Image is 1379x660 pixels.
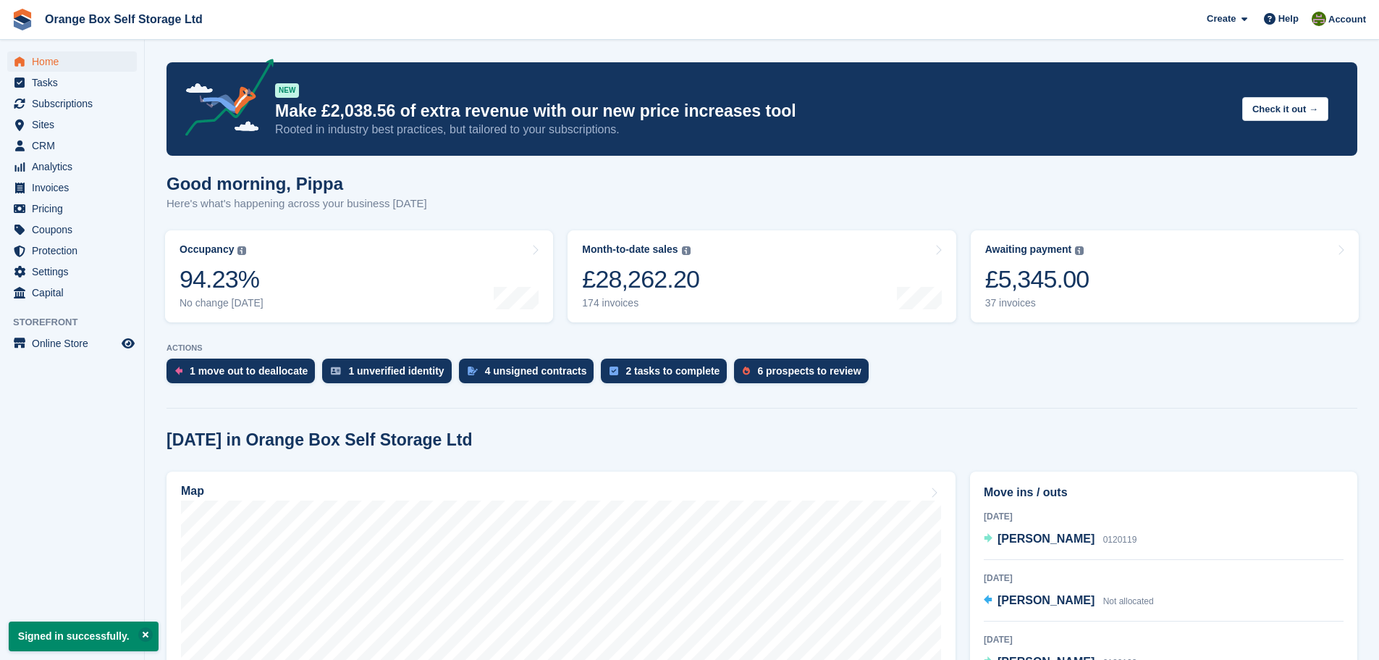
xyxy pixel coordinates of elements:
[568,230,956,322] a: Month-to-date sales £28,262.20 174 invoices
[180,297,263,309] div: No change [DATE]
[32,333,119,354] span: Online Store
[1103,596,1154,606] span: Not allocated
[984,484,1344,501] h2: Move ins / outs
[7,199,137,219] a: menu
[485,365,587,377] div: 4 unsigned contracts
[32,135,119,156] span: CRM
[7,177,137,198] a: menu
[166,174,427,193] h1: Good morning, Pippa
[971,230,1359,322] a: Awaiting payment £5,345.00 37 invoices
[7,72,137,93] a: menu
[275,101,1231,122] p: Make £2,038.56 of extra revenue with our new price increases tool
[175,367,182,375] img: move_outs_to_deallocate_icon-f764333ba52eb49d3ac5e1228854f67142a1ed5810a6f6cc68b1a99e826820c5.svg
[12,9,33,30] img: stora-icon-8386f47178a22dfd0bd8f6a31ec36ba5ce8667c1dd55bd0f319d3a0aa187defe.svg
[734,359,875,390] a: 6 prospects to review
[757,365,861,377] div: 6 prospects to review
[166,196,427,212] p: Here's what's happening across your business [DATE]
[7,93,137,114] a: menu
[7,114,137,135] a: menu
[1103,535,1137,545] span: 0120119
[32,283,119,303] span: Capital
[7,333,137,354] a: menu
[985,264,1089,294] div: £5,345.00
[682,246,691,255] img: icon-info-grey-7440780725fd019a000dd9b08b2336e03edf1995a4989e88bcd33f0948082b44.svg
[165,230,553,322] a: Occupancy 94.23% No change [DATE]
[7,262,137,282] a: menu
[32,177,119,198] span: Invoices
[7,135,137,156] a: menu
[275,83,299,98] div: NEW
[459,359,602,390] a: 4 unsigned contracts
[7,51,137,72] a: menu
[1278,12,1299,26] span: Help
[985,243,1072,256] div: Awaiting payment
[166,359,322,390] a: 1 move out to deallocate
[610,367,618,375] img: task-75834270c22a3079a89374b754ae025e5fb1db73e45f91037f5363f120a921f8.svg
[468,367,478,375] img: contract_signature_icon-13c848040528278c33f63329250d36e43548de30e8caae1d1a13099fd9432cc5.svg
[998,532,1095,545] span: [PERSON_NAME]
[32,156,119,177] span: Analytics
[582,264,699,294] div: £28,262.20
[7,220,137,240] a: menu
[181,485,204,498] h2: Map
[322,359,458,390] a: 1 unverified identity
[998,594,1095,606] span: [PERSON_NAME]
[237,246,246,255] img: icon-info-grey-7440780725fd019a000dd9b08b2336e03edf1995a4989e88bcd33f0948082b44.svg
[32,262,119,282] span: Settings
[166,343,1357,353] p: ACTIONS
[32,114,119,135] span: Sites
[180,243,234,256] div: Occupancy
[1207,12,1236,26] span: Create
[180,264,263,294] div: 94.23%
[1312,12,1326,26] img: Pippa White
[119,335,137,352] a: Preview store
[32,199,119,219] span: Pricing
[32,241,119,261] span: Protection
[984,510,1344,523] div: [DATE]
[1075,246,1084,255] img: icon-info-grey-7440780725fd019a000dd9b08b2336e03edf1995a4989e88bcd33f0948082b44.svg
[32,93,119,114] span: Subscriptions
[13,315,144,330] span: Storefront
[331,367,341,375] img: verify_identity-adf6edd0f0f0b5bbfe63781bf79b02c33cf7c696d77639b501bdc392416b5a36.svg
[275,122,1231,138] p: Rooted in industry best practices, but tailored to your subscriptions.
[348,365,444,377] div: 1 unverified identity
[32,220,119,240] span: Coupons
[601,359,734,390] a: 2 tasks to complete
[7,156,137,177] a: menu
[985,297,1089,309] div: 37 invoices
[625,365,720,377] div: 2 tasks to complete
[984,572,1344,585] div: [DATE]
[173,59,274,141] img: price-adjustments-announcement-icon-8257ccfd72463d97f412b2fc003d46551f7dbcb40ab6d574587a9cd5c0d94...
[32,72,119,93] span: Tasks
[743,367,750,375] img: prospect-51fa495bee0391a8d652442698ab0144808aea92771e9ea1ae160a38d050c398.svg
[1242,97,1328,121] button: Check it out →
[166,430,473,450] h2: [DATE] in Orange Box Self Storage Ltd
[39,7,208,31] a: Orange Box Self Storage Ltd
[190,365,308,377] div: 1 move out to deallocate
[7,283,137,303] a: menu
[32,51,119,72] span: Home
[582,297,699,309] div: 174 invoices
[582,243,678,256] div: Month-to-date sales
[7,241,137,261] a: menu
[9,622,159,651] p: Signed in successfully.
[984,530,1136,549] a: [PERSON_NAME] 0120119
[984,633,1344,646] div: [DATE]
[984,592,1154,611] a: [PERSON_NAME] Not allocated
[1328,12,1366,27] span: Account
